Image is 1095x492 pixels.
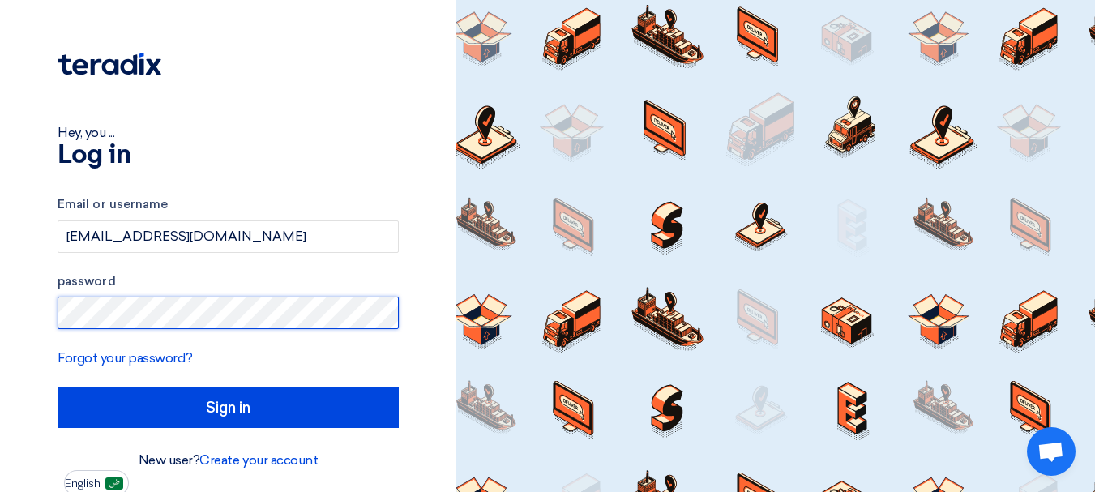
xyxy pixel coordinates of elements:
[139,452,200,468] font: New user?
[58,125,114,140] font: Hey, you ...
[58,53,161,75] img: Teradix logo
[199,452,318,468] a: Create your account
[65,477,101,490] font: English
[58,220,399,253] input: Enter your business email or username
[58,143,130,169] font: Log in
[1027,427,1076,476] div: Open chat
[105,477,123,490] img: ar-AR.png
[58,350,193,366] a: Forgot your password?
[58,387,399,428] input: Sign in
[58,197,168,212] font: Email or username
[58,274,116,289] font: password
